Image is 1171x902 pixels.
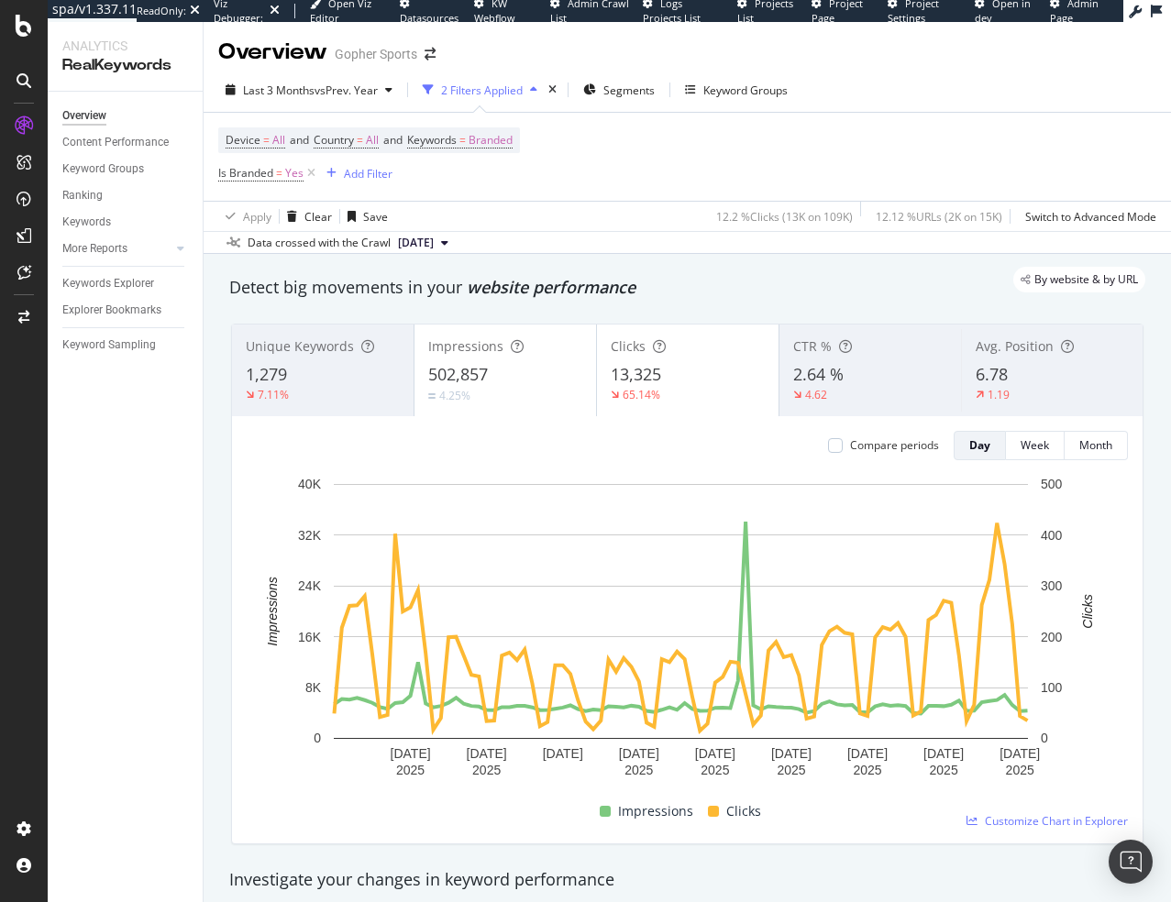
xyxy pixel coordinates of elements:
text: 2025 [930,763,958,777]
span: Is Branded [218,165,273,181]
div: Save [363,209,388,225]
text: 2025 [701,763,729,777]
text: 100 [1041,680,1063,695]
text: 400 [1041,528,1063,543]
span: Customize Chart in Explorer [985,813,1128,829]
div: Keywords Explorer [62,274,154,293]
text: 2025 [1006,763,1034,777]
button: Last 3 MonthsvsPrev. Year [218,75,400,104]
button: Clear [280,202,332,231]
div: Data crossed with the Crawl [248,235,391,251]
div: 2 Filters Applied [441,82,523,98]
span: Datasources [400,11,458,25]
text: 32K [298,528,322,543]
div: ReadOnly: [137,4,186,18]
div: 12.12 % URLs ( 2K on 15K ) [876,209,1002,225]
span: By website & by URL [1034,274,1138,285]
text: 2025 [624,763,653,777]
text: 2025 [396,763,425,777]
text: [DATE] [923,746,964,761]
span: Country [314,132,354,148]
button: Keyword Groups [678,75,795,104]
span: Segments [603,82,655,98]
span: 2025 Aug. 28th [398,235,434,251]
span: = [276,165,282,181]
text: 8K [305,680,322,695]
button: Apply [218,202,271,231]
span: 13,325 [611,363,661,385]
span: CTR % [793,337,832,355]
div: Switch to Advanced Mode [1025,209,1156,225]
div: Investigate your changes in keyword performance [229,868,1145,892]
text: 200 [1041,630,1063,644]
span: Clicks [726,800,761,822]
button: Switch to Advanced Mode [1018,202,1156,231]
a: Keyword Groups [62,159,190,179]
text: 16K [298,630,322,644]
a: Customize Chart in Explorer [967,813,1128,829]
button: Add Filter [319,162,392,184]
span: All [272,127,285,153]
button: [DATE] [391,232,456,254]
span: and [290,132,309,148]
span: and [383,132,403,148]
span: Avg. Position [976,337,1054,355]
span: All [366,127,379,153]
a: Overview [62,106,190,126]
div: 7.11% [258,387,289,402]
span: 2.64 % [793,363,844,385]
span: 1,279 [246,363,287,385]
div: Explorer Bookmarks [62,301,161,320]
text: [DATE] [619,746,659,761]
text: [DATE] [695,746,735,761]
text: Impressions [265,577,280,645]
div: Keyword Groups [62,159,144,179]
div: Analytics [62,37,188,55]
a: Content Performance [62,133,190,152]
span: = [459,132,466,148]
a: Explorer Bookmarks [62,301,190,320]
div: Open Intercom Messenger [1109,840,1153,884]
svg: A chart. [247,475,1114,793]
div: Compare periods [850,437,939,453]
a: Keywords Explorer [62,274,190,293]
text: [DATE] [391,746,431,761]
span: Clicks [611,337,646,355]
div: Clear [304,209,332,225]
div: arrow-right-arrow-left [425,48,436,60]
div: 4.62 [805,387,827,402]
div: Content Performance [62,133,169,152]
div: RealKeywords [62,55,188,76]
span: 6.78 [976,363,1008,385]
div: 12.2 % Clicks ( 13K on 109K ) [716,209,853,225]
span: 502,857 [428,363,488,385]
span: Unique Keywords [246,337,354,355]
div: Apply [243,209,271,225]
text: 2025 [853,763,881,777]
div: legacy label [1013,267,1145,292]
text: [DATE] [543,746,583,761]
div: Month [1079,437,1112,453]
button: Segments [576,75,662,104]
text: 24K [298,578,322,593]
div: More Reports [62,239,127,258]
span: Last 3 Months [243,82,315,98]
text: 2025 [777,763,805,777]
text: 500 [1041,477,1063,491]
span: Device [226,132,260,148]
text: [DATE] [771,746,812,761]
span: Yes [285,160,304,186]
div: 1.19 [988,387,1010,402]
span: Impressions [618,800,693,822]
a: Ranking [62,186,190,205]
a: More Reports [62,239,171,258]
text: 2025 [472,763,501,777]
button: 2 Filters Applied [415,75,545,104]
span: Keywords [407,132,457,148]
span: Branded [469,127,513,153]
div: Add Filter [344,166,392,181]
img: Equal [428,393,436,399]
button: Month [1065,431,1128,460]
div: Keyword Groups [703,82,788,98]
